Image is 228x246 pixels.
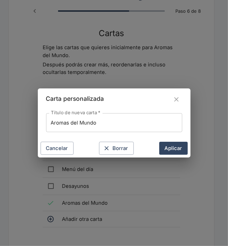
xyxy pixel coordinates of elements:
[51,110,100,116] label: Título de nueva carta
[46,94,104,104] h2: Carta personalizada
[171,94,182,105] button: Cerrar
[99,142,134,155] button: Borrar
[159,142,188,155] button: Aplicar
[41,142,74,155] button: Cancelar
